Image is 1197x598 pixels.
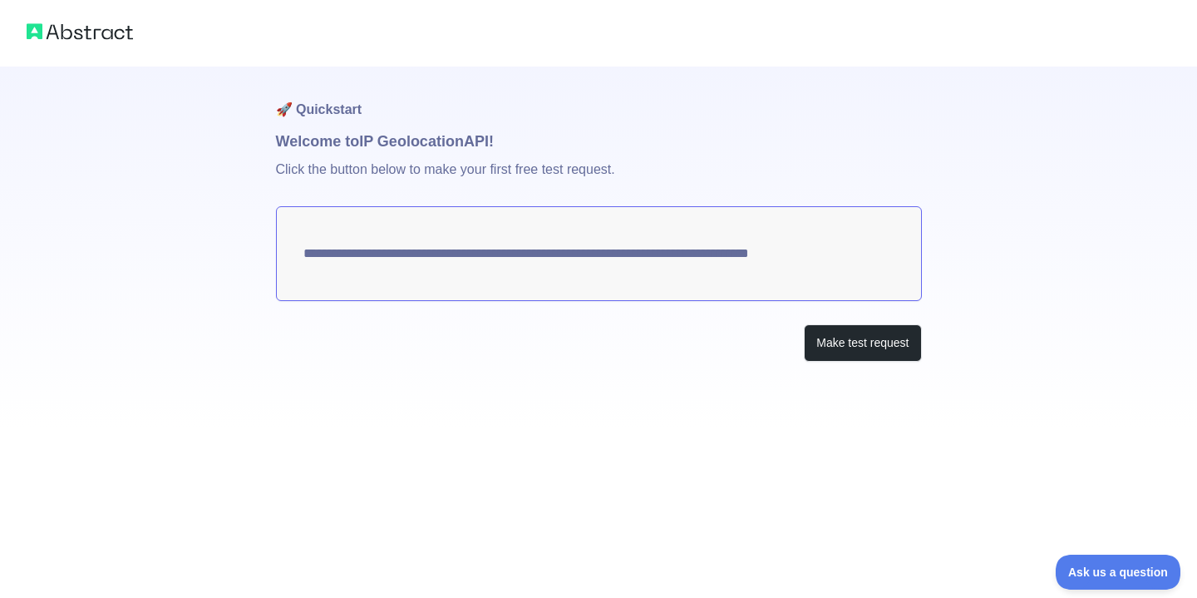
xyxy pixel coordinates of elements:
img: Abstract logo [27,20,133,43]
h1: 🚀 Quickstart [276,67,922,130]
button: Make test request [804,324,921,362]
h1: Welcome to IP Geolocation API! [276,130,922,153]
iframe: Toggle Customer Support [1056,555,1180,590]
p: Click the button below to make your first free test request. [276,153,922,206]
